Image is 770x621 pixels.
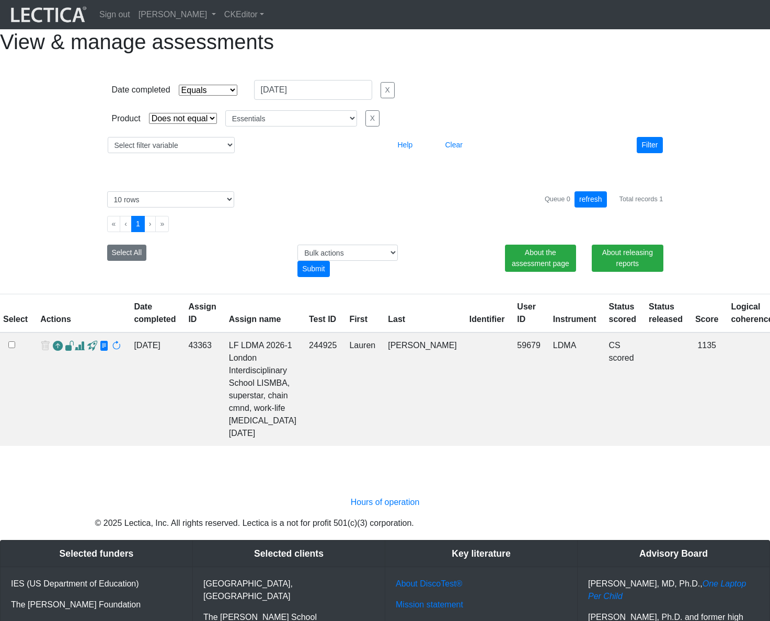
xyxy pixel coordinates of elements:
div: Selected funders [1,540,192,567]
a: [PERSON_NAME] [134,4,220,25]
a: User ID [517,302,536,324]
p: The [PERSON_NAME] Foundation [11,599,182,611]
td: 59679 [511,332,547,446]
ul: Pagination [107,216,663,232]
td: 244925 [303,332,343,446]
a: Instrument [553,315,596,324]
button: Clear [441,137,467,153]
span: delete [40,339,50,354]
button: X [365,110,380,126]
a: First [349,315,367,324]
a: Completed = assessment has been completed; CS scored = assessment has been CLAS scored; LS scored... [609,341,634,362]
span: view [99,341,109,352]
button: Go to page 1 [131,216,145,232]
button: Filter [637,137,662,153]
a: Reopen [53,339,63,354]
div: Queue 0 Total records 1 [545,191,663,208]
td: LDMA [547,332,603,446]
th: Test ID [303,294,343,333]
td: 43363 [182,332,222,446]
td: [PERSON_NAME] [382,332,463,446]
a: Date completed [134,302,176,324]
span: Analyst score [75,341,85,352]
a: About releasing reports [592,245,663,272]
th: Assign name [223,294,303,333]
span: 1135 [697,341,716,350]
td: LF LDMA 2026-1 London Interdisciplinary School LISMBA, superstar, chain cmnd, work-life [MEDICAL_... [223,332,303,446]
a: About DiscoTest® [396,579,462,588]
p: IES (US Department of Education) [11,578,182,590]
div: Selected clients [193,540,385,567]
td: Lauren [343,332,382,446]
div: Product [112,112,141,125]
div: Advisory Board [578,540,769,567]
div: Submit [297,261,330,277]
button: Select All [107,245,147,261]
a: Mission statement [396,600,463,609]
p: [GEOGRAPHIC_DATA], [GEOGRAPHIC_DATA] [203,578,374,603]
button: refresh [574,191,607,208]
a: Score [695,315,718,324]
div: Date completed [112,84,170,96]
p: [PERSON_NAME], MD, Ph.D., [588,578,759,603]
td: [DATE] [128,332,182,446]
span: rescore [111,341,121,352]
a: Hours of operation [351,498,420,507]
span: view [65,341,75,352]
a: CKEditor [220,4,268,25]
th: Assign ID [182,294,222,333]
a: Identifier [469,315,505,324]
a: About the assessment page [505,245,576,272]
div: Key literature [385,540,577,567]
th: Actions [34,294,128,333]
p: © 2025 Lectica, Inc. All rights reserved. Lectica is a not for profit 501(c)(3) corporation. [95,517,675,530]
a: Last [388,315,405,324]
a: Sign out [95,4,134,25]
span: view [87,341,97,352]
button: Help [393,137,418,153]
a: Help [393,140,418,149]
img: lecticalive [8,5,87,25]
a: Status scored [609,302,636,324]
button: X [381,82,395,98]
a: Status released [649,302,683,324]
